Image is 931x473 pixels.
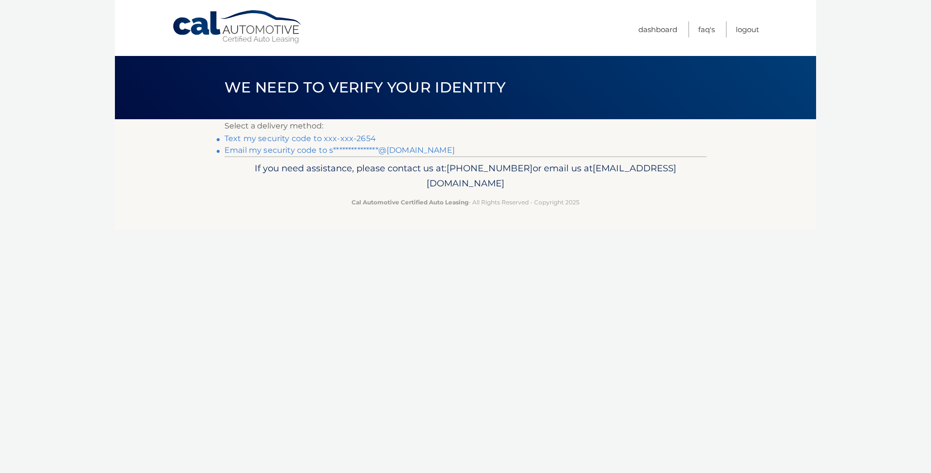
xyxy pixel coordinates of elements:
[224,78,505,96] span: We need to verify your identity
[447,163,533,174] span: [PHONE_NUMBER]
[172,10,303,44] a: Cal Automotive
[224,119,707,133] p: Select a delivery method:
[231,161,700,192] p: If you need assistance, please contact us at: or email us at
[352,199,468,206] strong: Cal Automotive Certified Auto Leasing
[638,21,677,37] a: Dashboard
[231,197,700,207] p: - All Rights Reserved - Copyright 2025
[224,134,376,143] a: Text my security code to xxx-xxx-2654
[736,21,759,37] a: Logout
[698,21,715,37] a: FAQ's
